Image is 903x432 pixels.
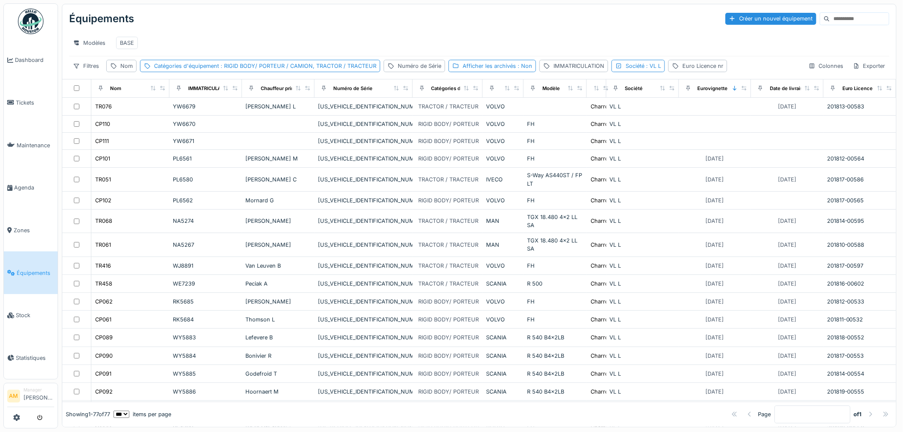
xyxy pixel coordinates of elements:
div: VOLVO [486,102,520,111]
div: TR076 [95,102,112,111]
div: 201817-00553 [827,352,893,360]
div: Numéro de Série [333,85,373,92]
div: [DATE] [706,315,724,324]
div: R 540 B4x2LB [527,388,583,396]
div: VOLVO [486,315,520,324]
div: items per page [114,410,171,418]
div: [US_VEHICLE_IDENTIFICATION_NUMBER] [318,280,409,288]
div: RIGID BODY/ PORTEUR / CAMION [419,352,507,360]
div: [DATE] [778,241,797,249]
div: FH [527,196,583,204]
div: [DATE] [778,175,797,184]
div: Numéro de Série [398,62,441,70]
div: Catégories d'équipement [154,62,376,70]
div: RIGID BODY/ PORTEUR / CAMION [419,370,507,378]
div: [US_VEHICLE_IDENTIFICATION_NUMBER] [318,137,409,145]
div: Charroi [591,280,610,288]
div: PL6561 [173,155,239,163]
div: CP111 [95,137,109,145]
a: Dashboard [4,39,58,82]
div: Afficher les archivés [463,62,532,70]
div: R 540 B4x2LB [527,370,583,378]
div: [DATE] [706,175,724,184]
div: [US_VEHICLE_IDENTIFICATION_NUMBER] [318,262,409,270]
div: RIGID BODY/ PORTEUR / CAMION [419,137,507,145]
div: VL L [610,155,676,163]
div: [DATE] [706,196,724,204]
div: R 540 B4x2LB [527,333,583,342]
a: Agenda [4,166,58,209]
div: CP061 [95,315,111,324]
div: [DATE] [706,370,724,378]
div: VL L [610,175,676,184]
div: Modèles [69,37,109,49]
div: [DATE] [706,388,724,396]
div: Manager [23,387,54,393]
div: Charroi [591,241,610,249]
div: FH [527,298,583,306]
div: TR458 [95,280,112,288]
a: Équipements [4,251,58,294]
div: VL L [610,280,676,288]
div: VL L [610,137,676,145]
div: TRACTOR / TRACTEUR [419,280,479,288]
div: [US_VEHICLE_IDENTIFICATION_NUMBER] [318,352,409,360]
div: 201818-00552 [827,333,893,342]
div: YW6679 [173,102,239,111]
div: TGX 18.480 4x2 LL SA [527,236,583,253]
div: [PERSON_NAME] [245,217,311,225]
div: 201819-00555 [827,388,893,396]
div: 201817-00565 [827,196,893,204]
div: [DATE] [778,388,797,396]
div: PL6580 [173,175,239,184]
a: Tickets [4,82,58,124]
div: R 540 B4x2LB [527,352,583,360]
li: [PERSON_NAME] [23,387,54,405]
div: VL L [610,370,676,378]
div: Charroi [591,175,610,184]
div: 201812-00533 [827,298,893,306]
div: WY5884 [173,352,239,360]
div: Modèle [542,85,560,92]
div: [PERSON_NAME] M [245,155,311,163]
div: NA5267 [173,241,239,249]
div: RIGID BODY/ PORTEUR / CAMION [419,120,507,128]
div: Filtres [69,60,103,72]
div: Date de livraison effective [770,85,831,92]
div: Société [625,85,643,92]
div: FH [527,315,583,324]
div: Peciak A [245,280,311,288]
div: CP092 [95,388,113,396]
div: RIGID BODY/ PORTEUR / CAMION [419,155,507,163]
div: SCANIA [486,388,520,396]
div: [DATE] [706,352,724,360]
div: Hoornaert M [245,388,311,396]
div: RIGID BODY/ PORTEUR / CAMION [419,333,507,342]
span: : RIGID BODY/ PORTEUR / CAMION, TRACTOR / TRACTEUR [219,63,376,69]
span: Zones [14,226,54,234]
div: PL6562 [173,196,239,204]
a: Statistiques [4,337,58,379]
div: Mornard G [245,196,311,204]
div: [US_VEHICLE_IDENTIFICATION_NUMBER] [318,196,409,204]
div: VOLVO [486,196,520,204]
span: Maintenance [17,141,54,149]
div: Nom [120,62,133,70]
div: VL L [610,315,676,324]
span: Équipements [17,269,54,277]
div: NA5274 [173,217,239,225]
div: Nom [110,85,121,92]
div: WY5885 [173,370,239,378]
div: Charroi [591,388,610,396]
div: VOLVO [486,298,520,306]
div: Charroi [591,196,610,204]
span: Stock [16,311,54,319]
div: 201811-00532 [827,315,893,324]
div: VL L [610,262,676,270]
div: Lefevere B [245,333,311,342]
div: VL L [610,388,676,396]
div: Chauffeur principal [261,85,305,92]
div: SCANIA [486,352,520,360]
strong: of 1 [854,410,862,418]
span: : Non [516,63,532,69]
